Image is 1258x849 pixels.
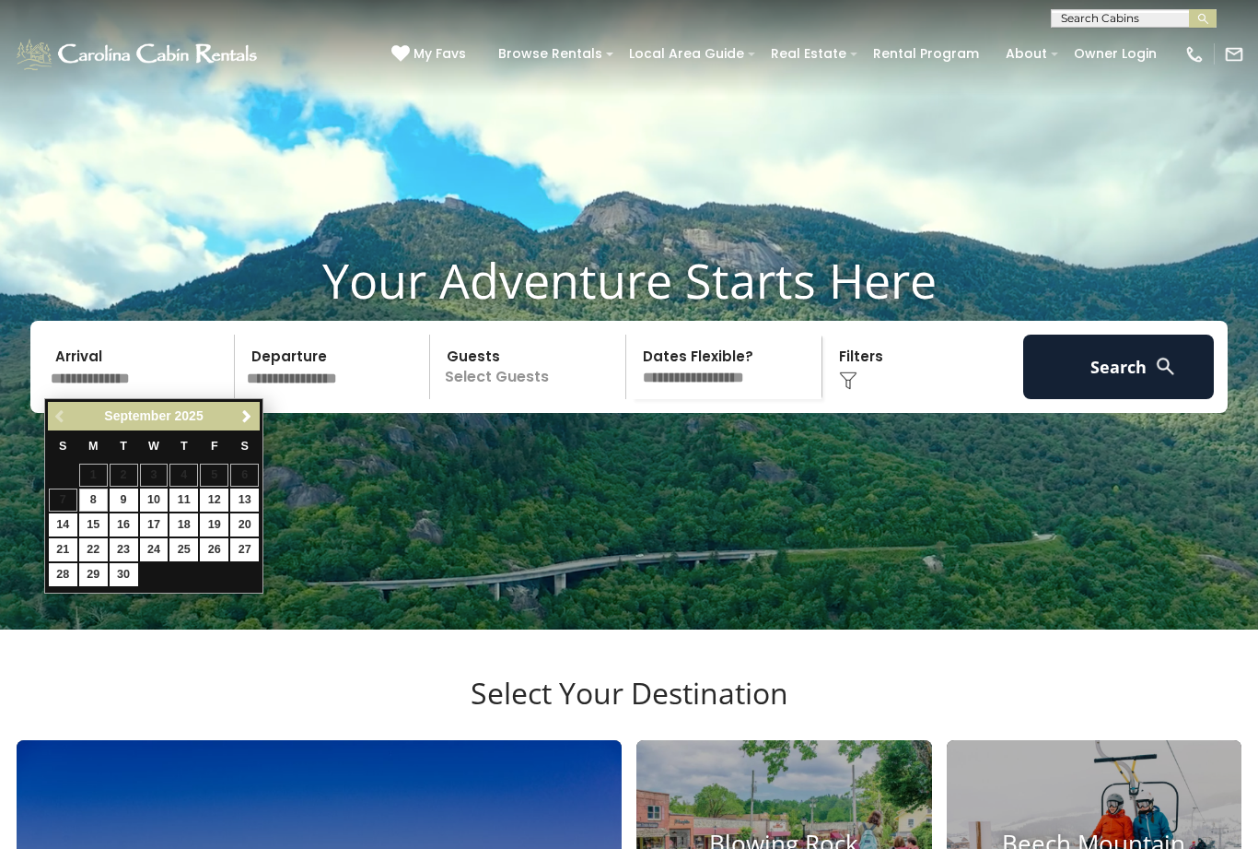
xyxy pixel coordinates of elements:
[762,40,856,68] a: Real Estate
[230,513,259,537] a: 20
[79,489,108,512] a: 8
[169,538,198,561] a: 25
[839,371,857,390] img: filter--v1.png
[230,489,259,512] a: 13
[49,513,77,537] a: 14
[181,440,188,453] span: Thursday
[110,563,138,586] a: 30
[79,538,108,561] a: 22
[49,563,77,586] a: 28
[169,489,198,512] a: 11
[79,513,108,537] a: 15
[110,538,138,561] a: 23
[200,513,228,537] a: 19
[49,538,77,561] a: 21
[200,489,228,512] a: 12
[59,440,66,453] span: Sunday
[241,440,249,453] span: Saturday
[489,40,612,68] a: Browse Rentals
[200,538,228,561] a: 26
[169,513,198,537] a: 18
[140,538,169,561] a: 24
[104,408,170,423] span: September
[140,513,169,537] a: 17
[175,408,204,423] span: 2025
[140,489,169,512] a: 10
[1154,355,1177,378] img: search-regular-white.png
[79,563,108,586] a: 29
[1023,335,1214,399] button: Search
[414,44,466,64] span: My Favs
[235,405,258,428] a: Next
[1224,44,1244,65] img: mail-regular-white.png
[14,676,1244,740] h3: Select Your Destination
[14,252,1244,309] h1: Your Adventure Starts Here
[88,440,99,453] span: Monday
[110,489,138,512] a: 9
[436,335,625,399] p: Select Guests
[864,40,988,68] a: Rental Program
[239,409,254,424] span: Next
[1065,40,1166,68] a: Owner Login
[110,513,138,537] a: 16
[211,440,218,453] span: Friday
[120,440,127,453] span: Tuesday
[391,44,471,65] a: My Favs
[620,40,753,68] a: Local Area Guide
[14,36,262,73] img: White-1-1-2.png
[230,538,259,561] a: 27
[1184,44,1205,65] img: phone-regular-white.png
[148,440,159,453] span: Wednesday
[996,40,1056,68] a: About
